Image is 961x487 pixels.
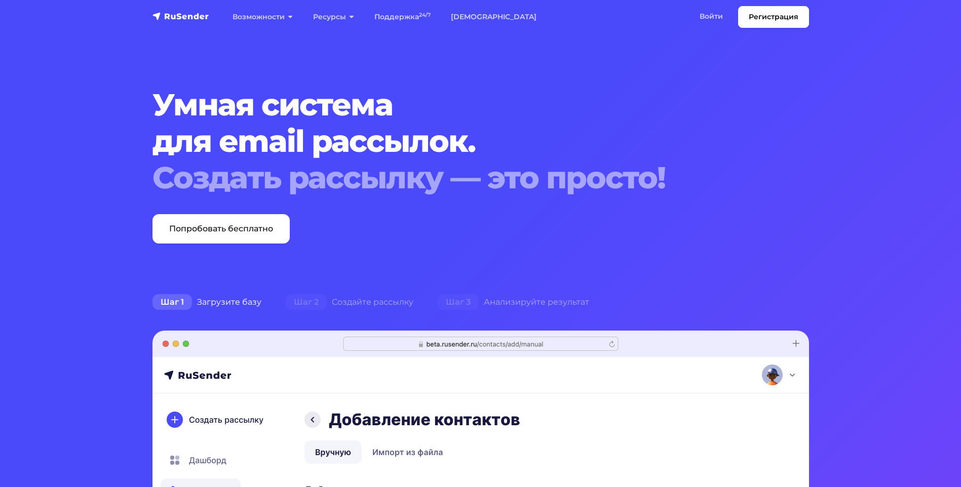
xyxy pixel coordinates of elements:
sup: 24/7 [419,12,431,18]
div: Создайте рассылку [274,292,426,312]
span: Шаг 2 [286,294,327,310]
div: Загрузите базу [140,292,274,312]
a: Регистрация [738,6,809,28]
h1: Умная система для email рассылок. [152,87,753,196]
div: Создать рассылку — это просто! [152,159,753,196]
a: Попробовать бесплатно [152,214,290,243]
a: Войти [689,6,733,27]
a: [DEMOGRAPHIC_DATA] [441,7,547,27]
span: Шаг 3 [438,294,479,310]
a: Возможности [222,7,303,27]
span: Шаг 1 [152,294,192,310]
a: Поддержка24/7 [364,7,441,27]
a: Ресурсы [303,7,364,27]
img: RuSender [152,11,209,21]
div: Анализируйте результат [426,292,601,312]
